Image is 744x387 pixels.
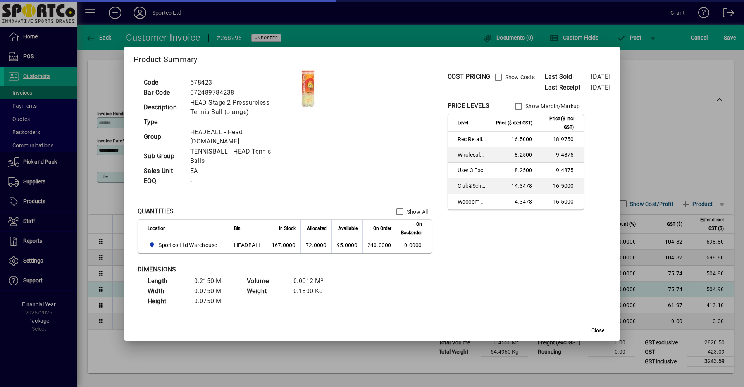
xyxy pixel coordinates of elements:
[373,224,391,233] span: On Order
[542,114,574,131] span: Price ($ incl GST)
[544,83,591,92] span: Last Receipt
[140,117,186,127] td: Type
[307,224,327,233] span: Allocated
[401,220,422,237] span: On Backorder
[586,324,610,338] button: Close
[144,296,190,306] td: Height
[140,127,186,147] td: Group
[243,276,289,286] td: Volume
[591,73,610,80] span: [DATE]
[140,88,186,98] td: Bar Code
[144,286,190,296] td: Width
[186,147,289,166] td: TENNISBALL - HEAD Tennis Balls
[524,102,580,110] label: Show Margin/Markup
[190,286,237,296] td: 0.0750 M
[448,101,490,111] div: PRICE LEVELS
[491,147,537,163] td: 8.2500
[140,176,186,186] td: EOQ
[537,147,584,163] td: 9.4875
[279,224,296,233] span: In Stock
[537,163,584,178] td: 9.4875
[396,237,432,253] td: 0.0000
[458,166,486,174] span: User 3 Exc
[458,198,486,206] span: Woocommerce Retail
[267,237,300,253] td: 167.0000
[140,147,186,166] td: Sub Group
[504,73,535,81] label: Show Costs
[148,224,166,233] span: Location
[190,276,237,286] td: 0.2150 M
[537,132,584,147] td: 18.9750
[367,242,391,248] span: 240.0000
[537,178,584,194] td: 16.5000
[491,132,537,147] td: 16.5000
[158,241,217,249] span: Sportco Ltd Warehouse
[140,166,186,176] td: Sales Unit
[458,182,486,190] span: Club&School Exc
[338,224,358,233] span: Available
[591,327,604,335] span: Close
[243,286,289,296] td: Weight
[491,178,537,194] td: 14.3478
[458,151,486,159] span: Wholesale Exc
[190,296,237,306] td: 0.0750 M
[186,166,289,176] td: EA
[448,72,491,81] div: COST PRICING
[591,84,610,91] span: [DATE]
[186,88,289,98] td: 072489784238
[186,127,289,147] td: HEADBALL - Head [DOMAIN_NAME]
[491,194,537,209] td: 14.3478
[186,176,289,186] td: -
[289,69,327,108] img: contain
[138,265,331,274] div: DIMENSIONS
[496,119,532,127] span: Price ($ excl GST)
[300,237,331,253] td: 72.0000
[124,47,620,69] h2: Product Summary
[140,78,186,88] td: Code
[289,276,336,286] td: 0.0012 M³
[186,98,289,117] td: HEAD Stage 2 Pressureless Tennis Ball (orange)
[186,78,289,88] td: 578423
[537,194,584,209] td: 16.5000
[144,276,190,286] td: Length
[458,135,486,143] span: Rec Retail Inc
[405,208,428,216] label: Show All
[229,237,267,253] td: HEADBALL
[138,207,174,216] div: QUANTITIES
[140,98,186,117] td: Description
[289,286,336,296] td: 0.1800 Kg
[458,119,468,127] span: Level
[234,224,241,233] span: Bin
[544,72,591,81] span: Last Sold
[148,240,220,250] span: Sportco Ltd Warehouse
[331,237,362,253] td: 95.0000
[491,163,537,178] td: 8.2500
